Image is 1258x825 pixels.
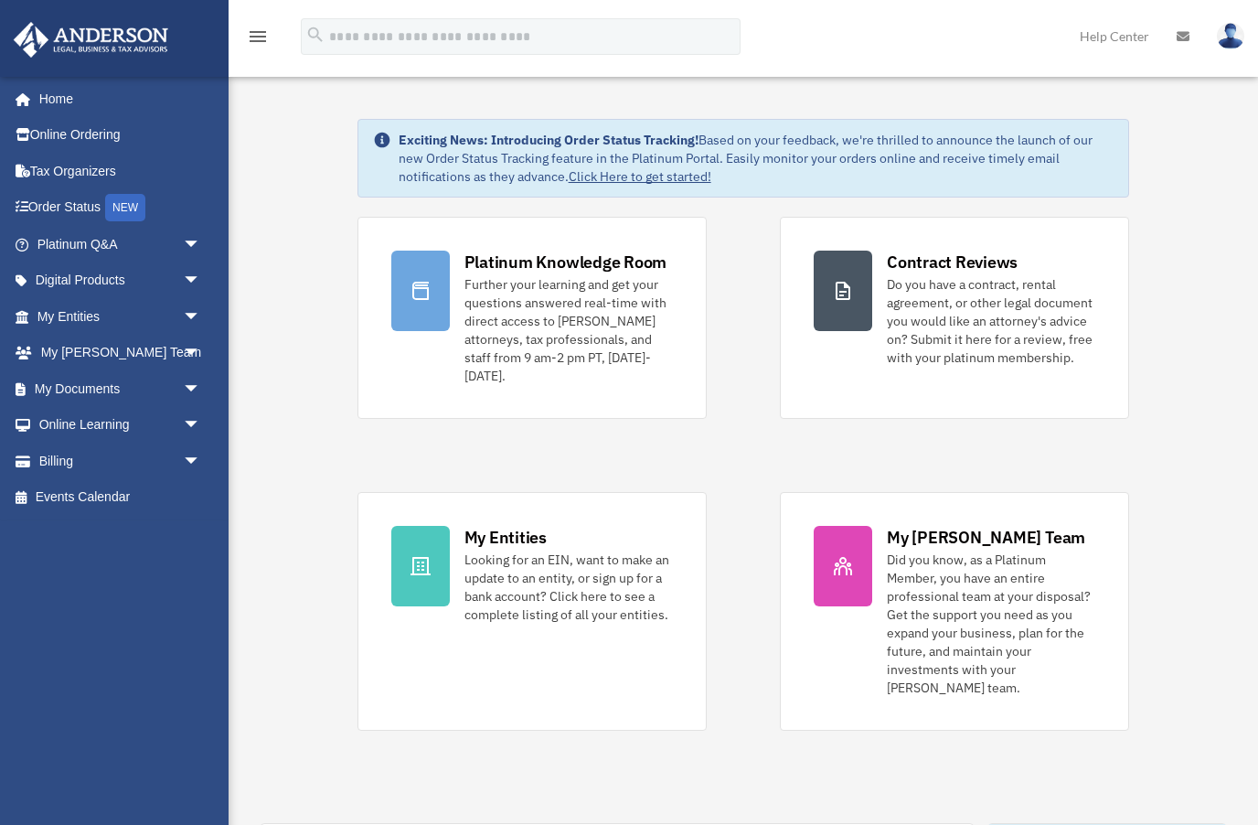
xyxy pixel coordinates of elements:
i: search [305,25,325,45]
span: arrow_drop_down [183,262,219,300]
img: User Pic [1217,23,1244,49]
span: arrow_drop_down [183,335,219,372]
a: My [PERSON_NAME] Team Did you know, as a Platinum Member, you have an entire professional team at... [780,492,1129,731]
div: Looking for an EIN, want to make an update to an entity, or sign up for a bank account? Click her... [464,551,673,624]
span: arrow_drop_down [183,226,219,263]
div: Do you have a contract, rental agreement, or other legal document you would like an attorney's ad... [887,275,1095,367]
img: Anderson Advisors Platinum Portal [8,22,174,58]
a: My Documentsarrow_drop_down [13,370,229,407]
span: arrow_drop_down [183,298,219,336]
i: menu [247,26,269,48]
a: Events Calendar [13,479,229,516]
a: Online Learningarrow_drop_down [13,407,229,444]
a: My Entitiesarrow_drop_down [13,298,229,335]
div: Platinum Knowledge Room [464,251,667,273]
a: My Entities Looking for an EIN, want to make an update to an entity, or sign up for a bank accoun... [357,492,707,731]
a: Tax Organizers [13,153,229,189]
a: Billingarrow_drop_down [13,443,229,479]
a: Home [13,80,219,117]
div: My Entities [464,526,547,549]
span: arrow_drop_down [183,407,219,445]
a: Click Here to get started! [569,168,711,185]
a: menu [247,32,269,48]
span: arrow_drop_down [183,443,219,480]
a: Order StatusNEW [13,189,229,227]
div: Did you know, as a Platinum Member, you have an entire professional team at your disposal? Get th... [887,551,1095,697]
div: My [PERSON_NAME] Team [887,526,1085,549]
strong: Exciting News: Introducing Order Status Tracking! [399,132,698,148]
div: Further your learning and get your questions answered real-time with direct access to [PERSON_NAM... [464,275,673,385]
a: Platinum Q&Aarrow_drop_down [13,226,229,262]
div: Contract Reviews [887,251,1018,273]
a: Platinum Knowledge Room Further your learning and get your questions answered real-time with dire... [357,217,707,419]
div: Based on your feedback, we're thrilled to announce the launch of our new Order Status Tracking fe... [399,131,1114,186]
div: NEW [105,194,145,221]
a: Digital Productsarrow_drop_down [13,262,229,299]
a: Contract Reviews Do you have a contract, rental agreement, or other legal document you would like... [780,217,1129,419]
a: Online Ordering [13,117,229,154]
a: My [PERSON_NAME] Teamarrow_drop_down [13,335,229,371]
span: arrow_drop_down [183,370,219,408]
